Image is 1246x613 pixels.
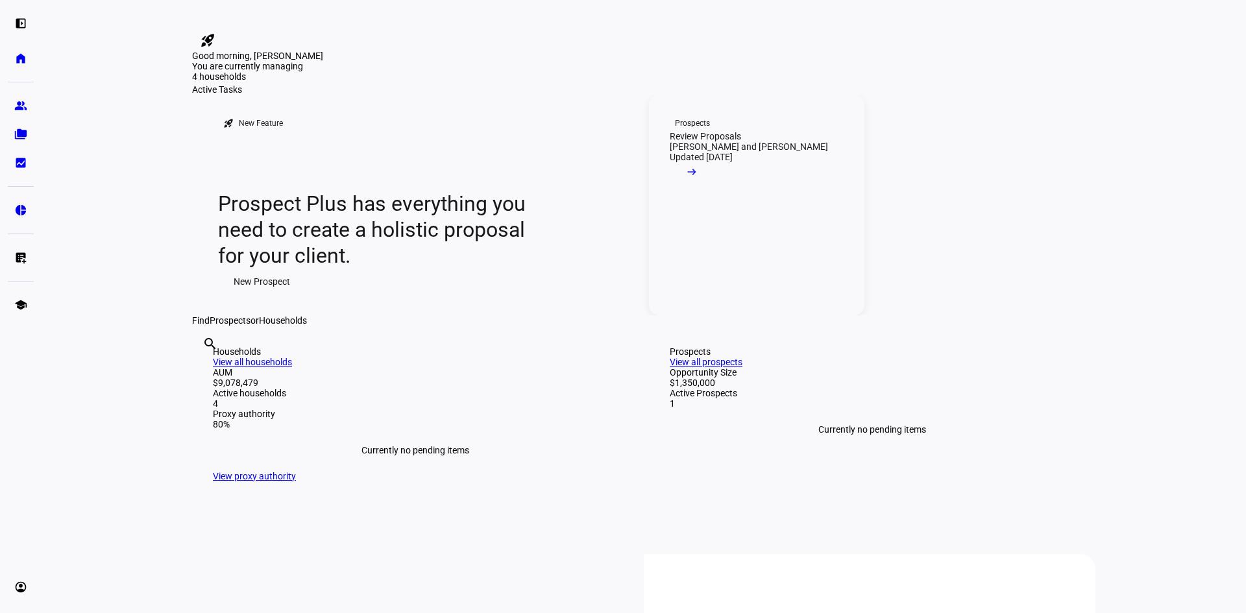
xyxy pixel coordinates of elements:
[670,409,1075,450] div: Currently no pending items
[213,388,618,398] div: Active households
[200,32,215,48] mat-icon: rocket_launch
[670,152,733,162] div: Updated [DATE]
[8,150,34,176] a: bid_landscape
[239,118,283,128] div: New Feature
[670,367,1075,378] div: Opportunity Size
[213,346,618,357] div: Households
[14,52,27,65] eth-mat-symbol: home
[213,409,618,419] div: Proxy authority
[213,357,292,367] a: View all households
[192,71,322,84] div: 4 households
[218,269,306,294] button: New Prospect
[670,388,1075,398] div: Active Prospects
[14,17,27,30] eth-mat-symbol: left_panel_open
[192,84,1095,95] div: Active Tasks
[8,45,34,71] a: home
[202,336,218,352] mat-icon: search
[8,93,34,119] a: group
[213,367,618,378] div: AUM
[213,398,618,409] div: 4
[192,51,1095,61] div: Good morning, [PERSON_NAME]
[223,118,234,128] mat-icon: rocket_launch
[192,61,303,71] span: You are currently managing
[14,156,27,169] eth-mat-symbol: bid_landscape
[685,165,698,178] mat-icon: arrow_right_alt
[259,315,307,326] span: Households
[649,95,864,315] a: ProspectsReview Proposals[PERSON_NAME] and [PERSON_NAME]Updated [DATE]
[213,429,618,471] div: Currently no pending items
[213,378,618,388] div: $9,078,479
[210,315,250,326] span: Prospects
[8,197,34,223] a: pie_chart
[192,315,1095,326] div: Find or
[14,251,27,264] eth-mat-symbol: list_alt_add
[8,121,34,147] a: folder_copy
[218,191,538,269] div: Prospect Plus has everything you need to create a holistic proposal for your client.
[14,128,27,141] eth-mat-symbol: folder_copy
[14,298,27,311] eth-mat-symbol: school
[670,357,742,367] a: View all prospects
[670,378,1075,388] div: $1,350,000
[213,471,296,481] a: View proxy authority
[14,581,27,594] eth-mat-symbol: account_circle
[670,346,1075,357] div: Prospects
[234,269,290,294] span: New Prospect
[14,99,27,112] eth-mat-symbol: group
[213,419,618,429] div: 80%
[670,398,1075,409] div: 1
[14,204,27,217] eth-mat-symbol: pie_chart
[675,118,710,128] div: Prospects
[202,354,205,369] input: Enter name of prospect or household
[670,131,741,141] div: Review Proposals
[670,141,828,152] div: [PERSON_NAME] and [PERSON_NAME]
